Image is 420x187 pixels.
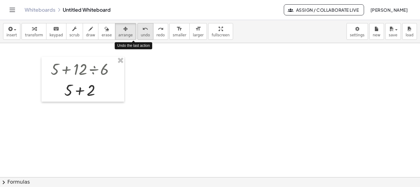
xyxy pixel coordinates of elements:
button: undoundo [137,23,153,40]
span: settings [350,33,365,37]
button: load [402,23,417,40]
span: keypad [50,33,63,37]
span: larger [193,33,204,37]
span: [PERSON_NAME] [370,7,408,13]
button: transform [22,23,46,40]
span: draw [86,33,95,37]
span: redo [157,33,165,37]
span: arrange [118,33,133,37]
i: format_size [176,25,182,33]
i: keyboard [53,25,59,33]
button: fullscreen [208,23,233,40]
i: undo [142,25,148,33]
span: smaller [173,33,186,37]
button: Toggle navigation [7,5,17,15]
button: Assign / Collaborate Live [284,4,364,15]
i: redo [158,25,164,33]
span: save [389,33,397,37]
span: transform [25,33,43,37]
a: Whiteboards [25,7,55,13]
button: erase [98,23,115,40]
button: redoredo [153,23,168,40]
button: format_sizelarger [189,23,207,40]
button: draw [83,23,99,40]
span: fullscreen [212,33,229,37]
span: insert [6,33,17,37]
button: scrub [66,23,83,40]
i: format_size [195,25,201,33]
button: keyboardkeypad [46,23,66,40]
button: arrange [115,23,136,40]
span: new [373,33,380,37]
span: undo [141,33,150,37]
span: scrub [69,33,80,37]
button: insert [3,23,20,40]
span: Assign / Collaborate Live [289,7,359,13]
button: save [385,23,401,40]
button: [PERSON_NAME] [365,4,413,15]
span: erase [101,33,112,37]
button: format_sizesmaller [169,23,190,40]
span: load [406,33,414,37]
div: Undo the last action [115,42,152,49]
button: settings [347,23,368,40]
button: new [369,23,384,40]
